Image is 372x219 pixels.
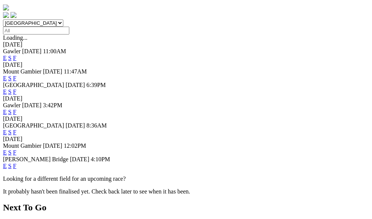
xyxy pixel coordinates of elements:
a: S [8,55,12,61]
a: S [8,109,12,115]
partial: It probably hasn't been finalised yet. Check back later to see when it has been. [3,188,190,195]
a: E [3,88,7,95]
input: Select date [3,27,69,34]
a: F [13,163,16,169]
span: [DATE] [22,102,42,108]
span: [DATE] [66,122,85,129]
a: S [8,163,12,169]
span: 6:39PM [87,82,106,88]
h2: Next To Go [3,202,369,213]
a: F [13,75,16,81]
span: Mount Gambier [3,142,42,149]
span: [DATE] [43,142,63,149]
a: S [8,75,12,81]
a: F [13,109,16,115]
p: Looking for a different field for an upcoming race? [3,175,369,182]
span: 12:02PM [64,142,86,149]
a: E [3,149,7,156]
div: [DATE] [3,115,369,122]
span: Gawler [3,48,21,54]
span: 4:10PM [91,156,110,162]
span: [DATE] [66,82,85,88]
img: logo-grsa-white.png [3,4,9,10]
img: facebook.svg [3,12,9,18]
img: twitter.svg [10,12,16,18]
a: S [8,88,12,95]
div: [DATE] [3,41,369,48]
span: [GEOGRAPHIC_DATA] [3,122,64,129]
span: [GEOGRAPHIC_DATA] [3,82,64,88]
span: Gawler [3,102,21,108]
a: E [3,129,7,135]
a: S [8,129,12,135]
a: S [8,149,12,156]
span: 11:00AM [43,48,66,54]
a: F [13,88,16,95]
span: 3:42PM [43,102,63,108]
div: [DATE] [3,95,369,102]
span: [DATE] [70,156,90,162]
span: 8:36AM [87,122,107,129]
a: E [3,75,7,81]
span: 11:47AM [64,68,87,75]
a: F [13,149,16,156]
span: Mount Gambier [3,68,42,75]
div: [DATE] [3,136,369,142]
a: E [3,109,7,115]
a: F [13,129,16,135]
span: [DATE] [43,68,63,75]
span: [DATE] [22,48,42,54]
span: [PERSON_NAME] Bridge [3,156,69,162]
a: E [3,55,7,61]
div: [DATE] [3,61,369,68]
span: Loading... [3,34,27,41]
a: F [13,55,16,61]
a: E [3,163,7,169]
